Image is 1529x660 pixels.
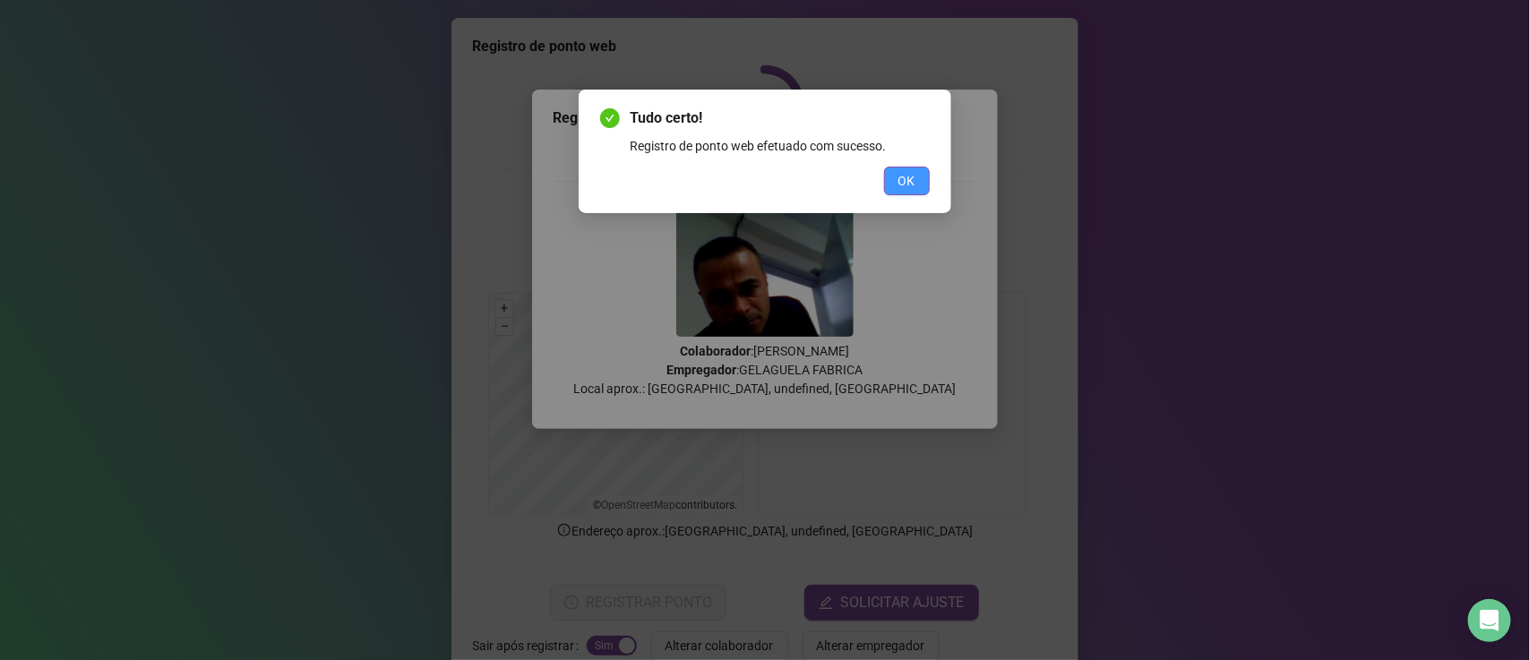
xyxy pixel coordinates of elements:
[631,107,930,129] span: Tudo certo!
[600,108,620,128] span: check-circle
[1468,599,1511,642] div: Open Intercom Messenger
[898,171,915,191] span: OK
[631,136,930,156] div: Registro de ponto web efetuado com sucesso.
[884,167,930,195] button: OK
